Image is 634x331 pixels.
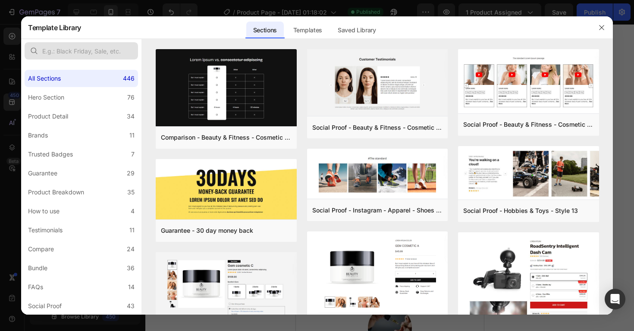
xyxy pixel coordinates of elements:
div: 43 [127,301,135,311]
div: 24 [127,244,135,254]
div: Open Intercom Messenger [605,289,625,309]
img: gempages_557136869737890579-12e90813-cd8d-4e35-9c31-409f83f666f8.jpg [72,205,116,249]
div: Testimonials [28,225,63,235]
strong: Sin dependencia ni efectos secundarios [15,135,148,144]
div: 35 [127,187,135,197]
img: sp16.png [307,49,448,118]
div: Trusted Badges [28,149,73,159]
img: sp8.png [458,49,599,115]
div: Product Detail [28,111,68,122]
div: 29 [127,168,135,178]
div: Social Proof - Beauty & Fitness - Cosmetic - Style 8 [463,119,594,130]
p: ✅ ✅ ✅ ✅ ✅ [7,99,181,144]
img: c19.png [156,49,297,128]
div: All Sections [28,73,61,84]
strong: Despiertas renovado y con energía [15,117,132,125]
div: Guarantee [28,168,57,178]
div: 76 [127,92,135,103]
h2: Template Library [28,16,81,39]
div: Guarantee - 30 day money back [161,225,253,236]
div: 7 [131,149,135,159]
div: Sections [246,22,284,39]
img: gempages_557136869737890579-f2515a13-c772-4d4d-bcb7-4b0341ecaf4f.jpg [72,282,116,326]
div: 36 [127,263,135,273]
img: g30.png [156,159,297,221]
p: AGITA EL GOTERO [7,256,181,265]
div: How to use [28,206,60,216]
div: 4 [131,206,135,216]
div: Social Proof - Hobbies & Toys - Style 13 [463,206,578,216]
strong: Te duermes en 20-30 minutos [15,99,115,107]
div: Social Proof - Beauty & Fitness - Cosmetic - Style 16 [312,122,443,133]
div: 14 [128,282,135,292]
div: 446 [123,73,135,84]
div: Templates [286,22,329,39]
div: Comparison - Beauty & Fitness - Cosmetic - Ingredients - Style 19 [161,132,292,143]
div: FAQs [28,282,43,292]
div: Bundle [28,263,47,273]
div: Compare [28,244,54,254]
h2: ¿CÓMO USARLO? [6,160,182,179]
div: Social Proof - Instagram - Apparel - Shoes - Style 30 [312,205,443,215]
img: sp30.png [307,149,448,200]
p: Al comenzar a tomar Sleep Booster, notarás que: [7,81,181,90]
div: Hero Section [28,92,64,103]
div: Saved Library [331,22,383,39]
div: Rich Text Editor. Editing area: main [6,80,182,145]
div: 11 [129,225,135,235]
strong: Duermes 7-8 horas seguidas [15,108,110,116]
img: sp13.png [458,146,599,201]
div: Product Breakdown [28,187,84,197]
div: Brands [28,130,48,141]
div: 34 [127,111,135,122]
div: 11 [129,130,135,141]
div: Social Proof [28,301,62,311]
strong: Tu mente se calma naturalmente [15,126,127,134]
input: E.g.: Black Friday, Sale, etc. [25,42,138,59]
